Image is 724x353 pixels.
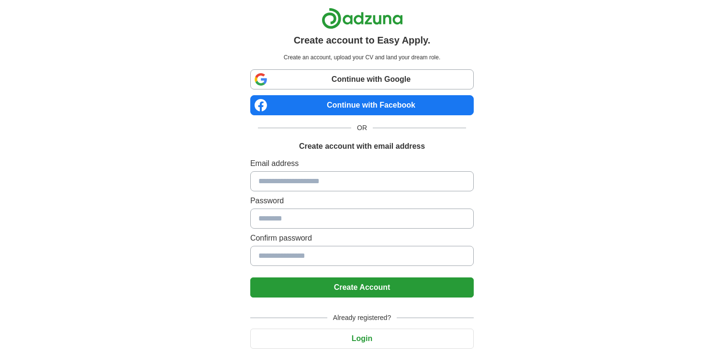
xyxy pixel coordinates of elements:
[250,232,474,244] label: Confirm password
[250,277,474,298] button: Create Account
[327,313,397,323] span: Already registered?
[299,141,425,152] h1: Create account with email address
[252,53,472,62] p: Create an account, upload your CV and land your dream role.
[351,123,373,133] span: OR
[250,69,474,89] a: Continue with Google
[250,195,474,207] label: Password
[294,33,431,47] h1: Create account to Easy Apply.
[250,95,474,115] a: Continue with Facebook
[250,329,474,349] button: Login
[250,334,474,342] a: Login
[250,158,474,169] label: Email address
[322,8,403,29] img: Adzuna logo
